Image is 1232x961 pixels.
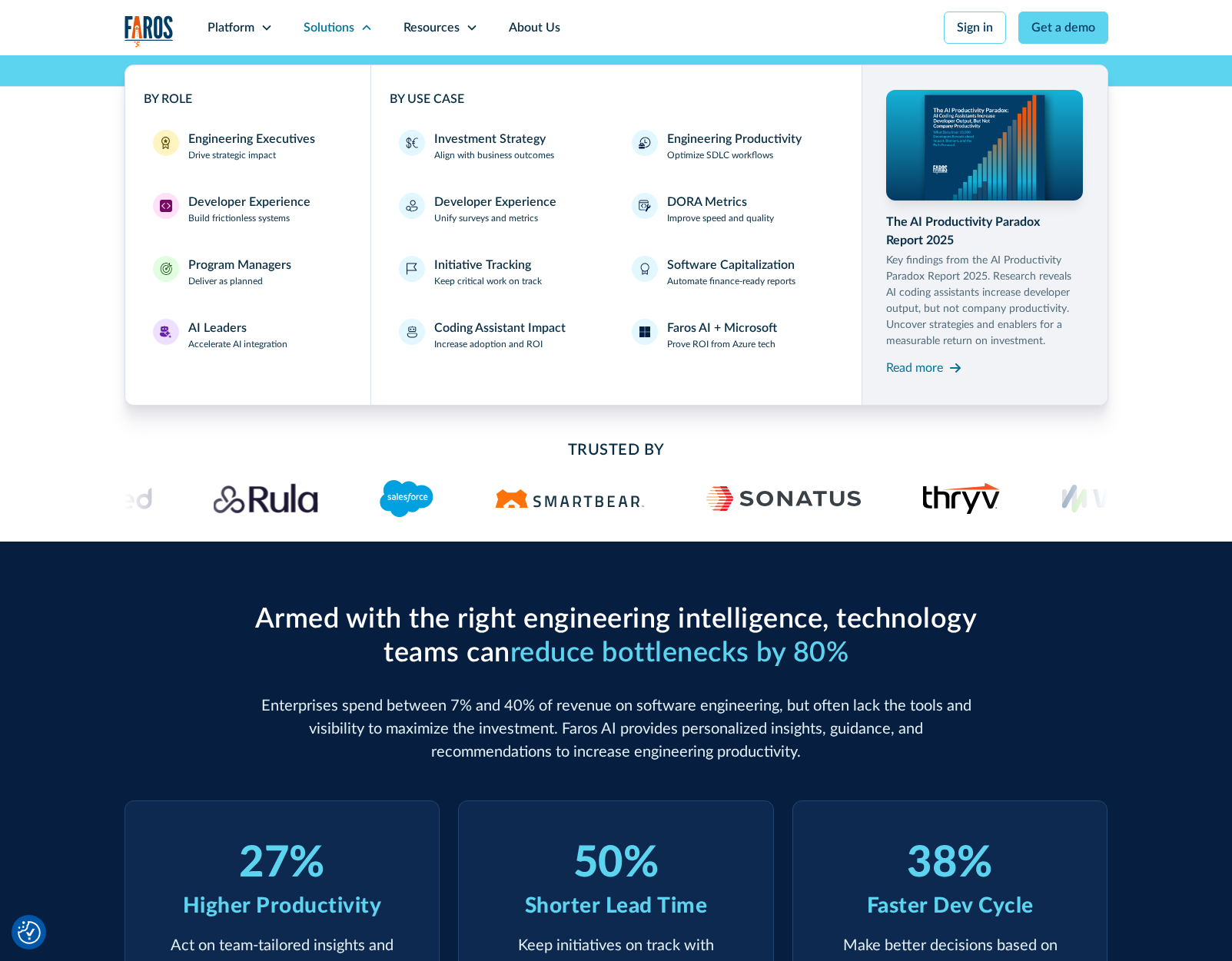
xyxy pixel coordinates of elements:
p: Unify surveys and metrics [434,211,538,225]
a: home [125,15,174,47]
div: Coding Assistant Impact [434,319,566,337]
div: Platform [208,18,254,37]
div: DORA Metrics [667,193,747,211]
a: Engineering ExecutivesEngineering ExecutivesDrive strategic impact [144,121,353,171]
p: Deliver as planned [188,274,263,288]
p: Optimize SDLC workflows [667,148,773,162]
img: Revisit consent button [18,921,41,944]
img: Rula logo [214,483,318,514]
p: Automate finance-ready reports [667,274,795,288]
img: Logo of the CRM platform Salesforce. [380,480,433,517]
div: Faros AI + Microsoft [667,319,777,337]
div: 27 [239,838,289,890]
img: Developer Experience [160,200,172,212]
p: Align with business outcomes [434,148,554,162]
a: AI LeadersAI LeadersAccelerate AI integration [144,310,353,360]
div: % [623,838,659,890]
p: Improve speed and quality [667,211,774,225]
div: Investment Strategy [434,130,546,148]
div: Higher Productivity [183,890,382,922]
a: DORA MetricsImprove speed and quality [623,184,843,234]
div: Read more [886,359,943,377]
div: Initiative Tracking [434,256,531,274]
a: Engineering ProductivityOptimize SDLC workflows [623,121,843,171]
div: % [289,838,325,890]
a: Developer ExperienceDeveloper ExperienceBuild frictionless systems [144,184,353,234]
a: Faros AI + MicrosoftProve ROI from Azure tech [623,310,843,360]
a: Program ManagersProgram ManagersDeliver as planned [144,247,353,297]
a: Software CapitalizationAutomate finance-ready reports [623,247,843,297]
a: Investment StrategyAlign with business outcomes [390,121,610,171]
a: Coding Assistant ImpactIncrease adoption and ROI [390,310,610,360]
p: Increase adoption and ROI [434,337,543,351]
p: Drive strategic impact [188,148,276,162]
div: Engineering Executives [188,130,315,148]
div: 38 [907,838,957,890]
p: Build frictionless systems [188,211,290,225]
p: Enterprises spend between 7% and 40% of revenue on software engineering, but often lack the tools... [247,694,985,764]
p: Accelerate AI integration [188,337,287,351]
span: reduce bottlenecks by 80% [510,639,849,667]
div: % [957,838,993,890]
div: Engineering Productivity [667,130,802,148]
img: Thryv's logo [923,483,1001,514]
p: Keep critical work on track [434,274,542,288]
div: Faster Dev Cycle [867,890,1034,922]
img: Engineering Executives [160,137,172,149]
a: Developer ExperienceUnify surveys and metrics [390,184,610,234]
button: Cookie Settings [18,921,41,944]
a: Sign in [944,12,1006,44]
div: The AI Productivity Paradox Report 2025 [886,213,1083,250]
p: Prove ROI from Azure tech [667,337,775,351]
div: Software Capitalization [667,256,795,274]
nav: Solutions [125,55,1108,406]
div: AI Leaders [188,319,247,337]
img: Logo of the analytics and reporting company Faros. [125,15,174,47]
h2: Armed with the right engineering intelligence, technology teams can [247,603,985,669]
div: Solutions [304,18,354,37]
h2: Trusted By [247,439,985,462]
div: BY ROLE [144,90,353,108]
img: AI Leaders [160,326,172,338]
img: Program Managers [160,263,172,275]
img: Sonatus Logo [706,486,862,511]
a: Initiative TrackingKeep critical work on track [390,247,610,297]
p: Key findings from the AI Productivity Paradox Report 2025. Research reveals AI coding assistants ... [886,253,1083,350]
a: Get a demo [1018,12,1108,44]
div: 50 [573,838,623,890]
img: Logo of the software testing platform SmartBear. [495,489,645,508]
div: Resources [403,18,460,37]
div: Developer Experience [188,193,310,211]
a: The AI Productivity Paradox Report 2025Key findings from the AI Productivity Paradox Report 2025.... [886,90,1083,380]
div: Developer Experience [434,193,556,211]
div: Shorter Lead Time [525,890,708,922]
div: Program Managers [188,256,291,274]
div: BY USE CASE [390,90,843,108]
